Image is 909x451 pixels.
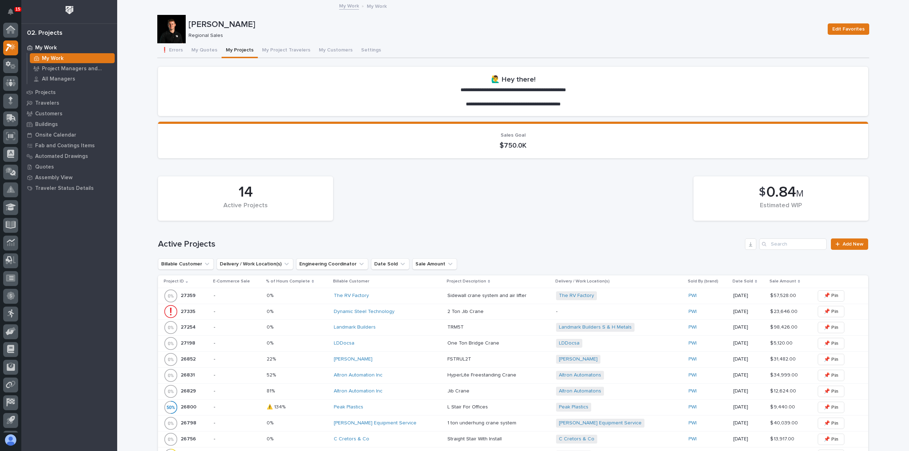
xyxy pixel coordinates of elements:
tr: 2719827198 -0%0% LDDocsa One Ton Bridge CraneOne Ton Bridge Crane LDDocsa PWI [DATE]$ 5,120.00$ 5... [158,335,868,351]
button: Billable Customer [158,258,214,270]
p: Delivery / Work Location(s) [555,277,610,285]
button: 📌 Pin [818,290,844,302]
a: Peak Plastics [559,404,588,410]
p: - [214,372,261,378]
a: PWI [688,324,697,330]
p: FSTRUL2T [447,355,473,362]
a: C Cretors & Co [334,436,369,442]
button: My Project Travelers [258,43,315,58]
a: PWI [688,404,697,410]
a: Project Managers and Engineers [27,64,117,73]
span: 📌 Pin [824,323,838,332]
p: Project Description [447,277,486,285]
p: 0% [267,419,275,426]
p: Sale Amount [769,277,796,285]
p: 27254 [181,323,197,330]
p: 52% [267,371,277,378]
a: Customers [21,108,117,119]
a: PWI [688,309,697,315]
p: 27359 [181,291,197,299]
p: 0% [267,435,275,442]
p: $ 5,120.00 [770,339,794,346]
p: - [214,436,261,442]
p: Buildings [35,121,58,128]
button: 📌 Pin [818,370,844,381]
p: One Ton Bridge Crane [447,339,501,346]
div: Notifications15 [9,9,18,20]
a: PWI [688,388,697,394]
p: - [214,309,261,315]
tr: 2735927359 -0%0% The RV Factory Sidewall crane system and air lifterSidewall crane system and air... [158,288,868,304]
p: L Stair For Offices [447,403,489,410]
button: 📌 Pin [818,434,844,445]
p: Regional Sales [189,33,819,39]
p: Automated Drawings [35,153,88,160]
p: Jib Crane [447,387,471,394]
p: - [214,404,261,410]
p: - [214,324,261,330]
p: 0% [267,323,275,330]
h2: 🙋‍♂️ Hey there! [491,75,535,84]
span: Edit Favorites [832,25,865,33]
div: 14 [170,183,321,201]
span: 0.84 [766,185,796,200]
p: - [214,293,261,299]
span: Add New [843,242,864,247]
p: 1 ton underhung crane system [447,419,518,426]
p: 81% [267,387,276,394]
p: 27335 [181,307,197,315]
a: [PERSON_NAME] [334,356,372,362]
a: Altron Automation Inc [334,372,382,378]
a: LDDocsa [559,340,579,346]
div: Estimated WIP [706,202,856,217]
a: PWI [688,372,697,378]
button: 📌 Pin [818,306,844,317]
p: $ 57,528.00 [770,291,798,299]
p: ⚠️ 134% [267,403,287,410]
p: [PERSON_NAME] [189,20,822,30]
p: - [214,356,261,362]
p: % of Hours Complete [266,277,310,285]
p: Project ID [164,277,184,285]
p: Project Managers and Engineers [42,66,112,72]
p: [DATE] [733,436,764,442]
p: - [214,420,261,426]
h1: Active Projects [158,239,742,249]
a: Onsite Calendar [21,130,117,140]
p: 27198 [181,339,197,346]
p: 26798 [181,419,198,426]
button: Settings [357,43,385,58]
span: 📌 Pin [824,339,838,348]
p: $ 13,917.00 [770,435,796,442]
p: $ 34,999.00 [770,371,799,378]
a: The RV Factory [334,293,369,299]
p: $ 31,482.00 [770,355,797,362]
input: Search [759,238,827,250]
button: My Projects [222,43,258,58]
p: [DATE] [733,340,764,346]
p: 0% [267,339,275,346]
tr: 2683126831 -52%52% Altron Automation Inc HyperLite Freestanding CraneHyperLite Freestanding Crane... [158,367,868,383]
button: 📌 Pin [818,386,844,397]
a: My Work [27,53,117,63]
button: 📌 Pin [818,418,844,429]
a: Altron Automatons [559,388,601,394]
a: PWI [688,293,697,299]
a: PWI [688,436,697,442]
p: $ 40,039.00 [770,419,799,426]
p: All Managers [42,76,75,82]
a: My Work [21,42,117,53]
a: [PERSON_NAME] [559,356,598,362]
p: 2 Ton Jib Crane [447,307,485,315]
a: Assembly View [21,172,117,183]
a: PWI [688,356,697,362]
tr: 2725427254 -0%0% Landmark Builders TRM5TTRM5T Landmark Builders S & H Metals PWI [DATE]$ 98,426.0... [158,319,868,335]
tr: 2675626756 -0%0% C Cretors & Co Straight Stair With InstallStraight Stair With Install C Cretors ... [158,431,868,447]
span: 📌 Pin [824,419,838,428]
p: - [556,309,680,315]
p: Quotes [35,164,54,170]
p: Fab and Coatings Items [35,143,95,149]
a: LDDocsa [334,340,354,346]
p: Customers [35,111,62,117]
a: Automated Drawings [21,151,117,161]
